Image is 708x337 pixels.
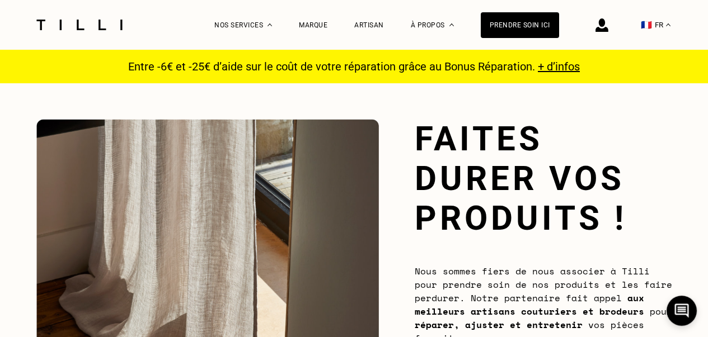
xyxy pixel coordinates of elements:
[449,23,454,26] img: Menu déroulant à propos
[32,20,126,30] img: Logo du service de couturière Tilli
[596,18,608,32] img: icône connexion
[415,291,644,318] b: aux meilleurs artisans couturiers et brodeurs
[415,119,672,238] h1: Faites durer vos produits !
[641,20,652,30] span: 🇫🇷
[481,12,559,38] a: Prendre soin ici
[538,60,580,73] a: + d’infos
[121,60,587,73] p: Entre -6€ et -25€ d’aide sur le coût de votre réparation grâce au Bonus Réparation.
[415,318,583,331] b: réparer, ajuster et entretenir
[299,21,327,29] a: Marque
[354,21,384,29] a: Artisan
[268,23,272,26] img: Menu déroulant
[666,23,671,26] img: menu déroulant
